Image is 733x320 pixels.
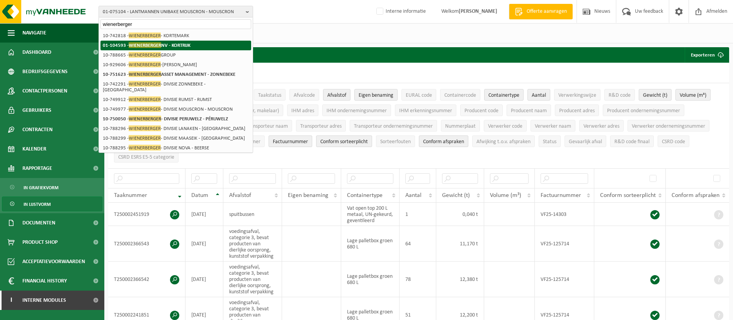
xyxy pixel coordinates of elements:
span: Offerte aanvragen [525,8,569,15]
span: Eigen benaming [288,192,328,199]
button: Producent ondernemingsnummerProducent ondernemingsnummer: Activate to sort [603,104,684,116]
span: Afvalstof [229,192,251,199]
span: EURAL code [406,92,432,98]
button: Producent naamProducent naam: Activate to sort [507,104,551,116]
span: R&D code [609,92,631,98]
span: Verwerker naam [535,123,571,129]
td: [DATE] [185,262,223,297]
td: T250002366542 [108,262,185,297]
li: 10-788296 - - DIVISIE LANAKEN - [GEOGRAPHIC_DATA] [100,124,251,133]
span: Volume (m³) [490,192,521,199]
li: 10-929606 - -[PERSON_NAME] [100,60,251,70]
td: 0,040 t [436,203,484,226]
span: Datum [191,192,208,199]
span: Verwerkingswijze [558,92,596,98]
span: I [8,291,15,310]
button: Producent adresProducent adres: Activate to sort [555,104,599,116]
td: voedingsafval, categorie 3, bevat producten van dierlijke oorsprong, kunststof verpakking [223,226,282,262]
span: Producent naam [511,108,547,114]
span: Status [543,139,556,145]
span: Factuurnummer [541,192,581,199]
span: Transporteur naam [246,123,288,129]
td: VF25-125714 [535,226,594,262]
button: AfvalstofAfvalstof: Activate to sort [323,89,350,101]
button: Afwijking t.o.v. afsprakenAfwijking t.o.v. afspraken: Activate to sort [472,135,535,147]
span: Volume (m³) [680,92,706,98]
strong: [PERSON_NAME] [459,9,497,14]
button: 01-075104 - LANTMANNEN UNIBAKE MOUSCRON - MOUSCRON [99,6,253,17]
td: Lage palletbox groen 680 L [341,226,400,262]
span: Dashboard [22,43,51,62]
span: Verwerker ondernemingsnummer [632,123,705,129]
span: WIENERBERGER [129,42,161,48]
span: Taaknummer [114,192,147,199]
span: Conform afspraken [423,139,464,145]
button: AfvalcodeAfvalcode: Activate to sort [289,89,319,101]
span: In lijstvorm [24,197,51,212]
button: R&D codeR&amp;D code: Activate to sort [604,89,635,101]
span: Conform sorteerplicht [600,192,656,199]
span: Acceptatievoorwaarden [22,252,85,271]
li: 10-788665 - GROUP [100,50,251,60]
span: Containercode [444,92,476,98]
td: Vat open top 200 L metaal, UN-gekeurd, geventileerd [341,203,400,226]
span: Factuurnummer [273,139,308,145]
strong: 01-104593 - NV - KORTRIJK [103,42,190,48]
span: Documenten [22,213,55,233]
button: Transporteur ondernemingsnummerTransporteur ondernemingsnummer : Activate to sort [350,120,437,132]
span: IHM ondernemingsnummer [327,108,387,114]
input: Zoeken naar gekoppelde vestigingen [100,19,251,29]
td: [DATE] [185,203,223,226]
button: Exporteren [685,47,728,63]
span: WIENERBERGER [129,52,161,58]
span: Conform afspraken [672,192,719,199]
li: 10-788299 - - DIVISIE MAASEIK - [GEOGRAPHIC_DATA] [100,133,251,143]
li: 10-742818 - - KORTEMARK [100,31,251,41]
label: Interne informatie [375,6,426,17]
span: Aantal [405,192,422,199]
li: 10-749977 - - DIVISIE MOUSCRON - MOUSCRON [100,104,251,114]
span: Containertype [488,92,519,98]
button: NummerplaatNummerplaat: Activate to sort [441,120,480,132]
button: R&D code finaalR&amp;D code finaal: Activate to sort [610,135,654,147]
span: Producent ondernemingsnummer [607,108,680,114]
span: Gebruikers [22,101,51,120]
span: CSRD ESRS E5-5 categorie [118,154,174,160]
span: Kalender [22,139,46,159]
a: In lijstvorm [2,197,102,211]
button: Gevaarlijk afval : Activate to sort [565,135,606,147]
strong: 10-751623 - ASSET MANAGEMENT - ZONNEBEKE [103,71,235,77]
span: Navigatie [22,23,46,43]
span: Interne modules [22,291,66,310]
span: Contracten [22,120,53,139]
span: Verwerker adres [583,123,619,129]
button: Transporteur adresTransporteur adres: Activate to sort [296,120,346,132]
span: Producent adres [559,108,595,114]
button: EURAL codeEURAL code: Activate to sort [401,89,436,101]
td: spuitbussen [223,203,282,226]
span: CSRD code [662,139,685,145]
button: Eigen benamingEigen benaming: Activate to sort [354,89,398,101]
td: VF25-125714 [535,262,594,297]
span: Verwerker code [488,123,522,129]
span: Gewicht (t) [643,92,667,98]
button: Verwerker codeVerwerker code: Activate to sort [484,120,527,132]
span: Contactpersonen [22,81,67,101]
span: Gewicht (t) [442,192,470,199]
li: 10-742291 - - DIVISIE ZONNEBEKE - [GEOGRAPHIC_DATA] [100,79,251,95]
li: 10-749912 - - DIVISIE RUMST - RUMST [100,95,251,104]
button: IHM adresIHM adres: Activate to sort [287,104,318,116]
span: WIENERBERGER [129,116,161,121]
a: In grafiekvorm [2,180,102,195]
span: Conform sorteerplicht [320,139,368,145]
span: Afvalstof [327,92,346,98]
td: VF25-14303 [535,203,594,226]
span: WIENERBERGER [129,33,161,38]
span: WIENERBERGER [129,81,161,87]
button: Verwerker ondernemingsnummerVerwerker ondernemingsnummer: Activate to sort [628,120,709,132]
button: Conform sorteerplicht : Activate to sort [316,135,372,147]
button: CSRD codeCSRD code: Activate to sort [658,135,689,147]
td: [DATE] [185,226,223,262]
span: WIENERBERGER [129,145,161,151]
td: 1 [400,203,437,226]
